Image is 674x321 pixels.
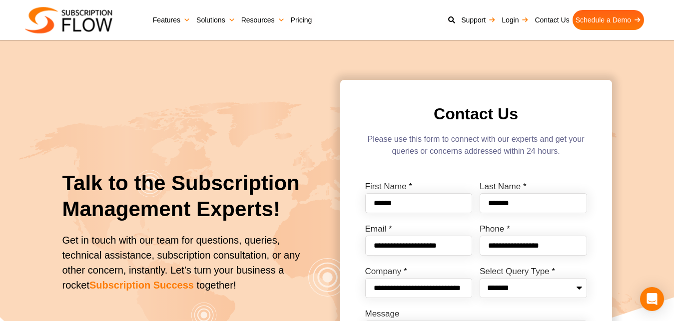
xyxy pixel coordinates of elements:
[193,10,238,30] a: Solutions
[365,310,400,321] label: Message
[365,267,407,278] label: Company *
[365,225,392,236] label: Email *
[365,182,412,193] label: First Name *
[480,182,527,193] label: Last Name *
[288,10,315,30] a: Pricing
[480,225,510,236] label: Phone *
[365,133,587,162] div: Please use this form to connect with our experts and get your queries or concerns addressed withi...
[480,267,555,278] label: Select Query Type *
[62,233,303,293] div: Get in touch with our team for questions, queries, technical assistance, subscription consultatio...
[573,10,644,30] a: Schedule a Demo
[458,10,499,30] a: Support
[532,10,572,30] a: Contact Us
[62,170,303,223] h1: Talk to the Subscription Management Experts!
[499,10,532,30] a: Login
[640,287,664,311] div: Open Intercom Messenger
[89,280,194,291] span: Subscription Success
[238,10,288,30] a: Resources
[150,10,193,30] a: Features
[365,105,587,123] h2: Contact Us
[25,7,112,33] img: Subscriptionflow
